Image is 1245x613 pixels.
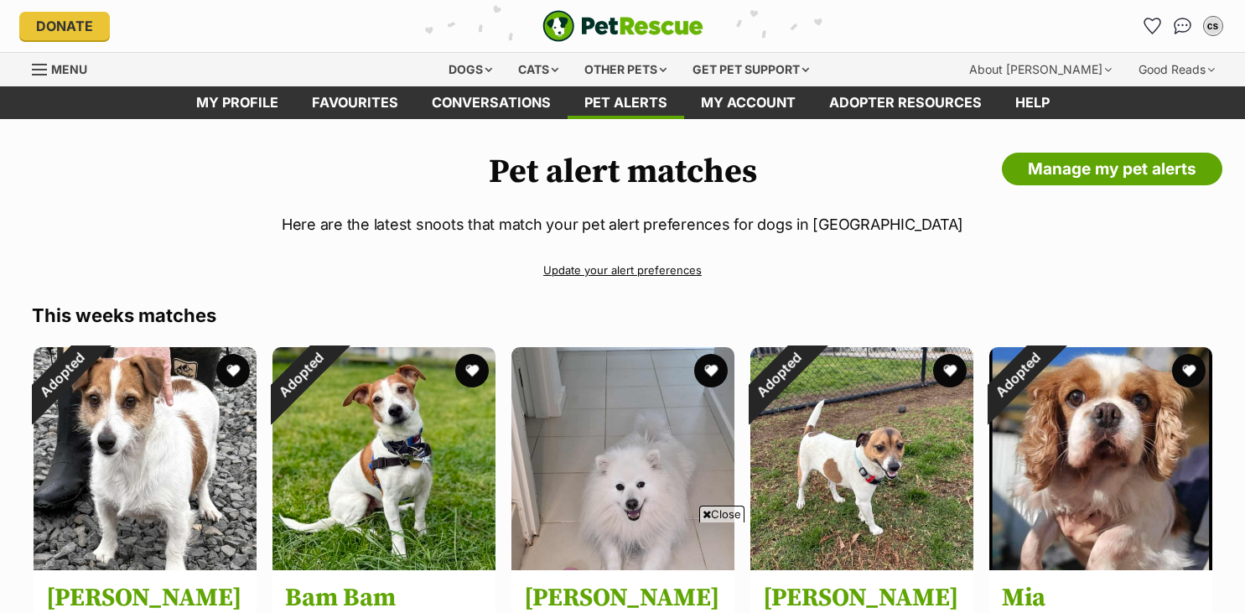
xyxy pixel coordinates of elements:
a: Adopter resources [812,86,999,119]
button: favourite [694,354,728,387]
a: Favourites [1139,13,1166,39]
a: Help [999,86,1066,119]
a: Update your alert preferences [32,256,1214,285]
div: Cats [506,53,570,86]
a: My profile [179,86,295,119]
div: Other pets [573,53,678,86]
img: Jackie Chan [750,347,973,570]
span: Close [699,506,744,522]
button: favourite [933,354,967,387]
img: Mia [989,347,1212,570]
a: Adopted [272,557,495,574]
button: favourite [1172,354,1206,387]
a: conversations [415,86,568,119]
div: Adopted [11,325,111,425]
button: favourite [455,354,489,387]
div: Get pet support [681,53,821,86]
a: Pet alerts [568,86,684,119]
div: Adopted [728,325,827,425]
h1: Pet alert matches [32,153,1214,191]
img: logo-e224e6f780fb5917bec1dbf3a21bbac754714ae5b6737aabdf751b685950b380.svg [542,10,703,42]
div: Adopted [250,325,350,425]
a: Menu [32,53,99,83]
img: Joe [34,347,257,570]
p: Here are the latest snoots that match your pet alert preferences for dogs in [GEOGRAPHIC_DATA] [32,213,1214,236]
ul: Account quick links [1139,13,1227,39]
a: Adopted [989,557,1212,574]
div: Good Reads [1127,53,1227,86]
a: Donate [19,12,110,40]
div: Dogs [437,53,504,86]
img: Louis [511,347,734,570]
a: PetRescue [542,10,703,42]
a: Manage my pet alerts [1002,153,1222,186]
div: About [PERSON_NAME] [957,53,1123,86]
span: Menu [51,62,87,76]
a: Favourites [295,86,415,119]
div: Adopted [967,325,1066,425]
a: Conversations [1170,13,1196,39]
button: favourite [216,354,250,387]
h3: This weeks matches [32,304,1214,327]
iframe: Advertisement [318,529,928,605]
button: My account [1200,13,1227,39]
a: Adopted [750,557,973,574]
div: cs [1205,18,1222,34]
a: My account [684,86,812,119]
a: Adopted [34,557,257,574]
img: chat-41dd97257d64d25036548639549fe6c8038ab92f7586957e7f3b1b290dea8141.svg [1174,18,1191,34]
img: Bam Bam [272,347,495,570]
